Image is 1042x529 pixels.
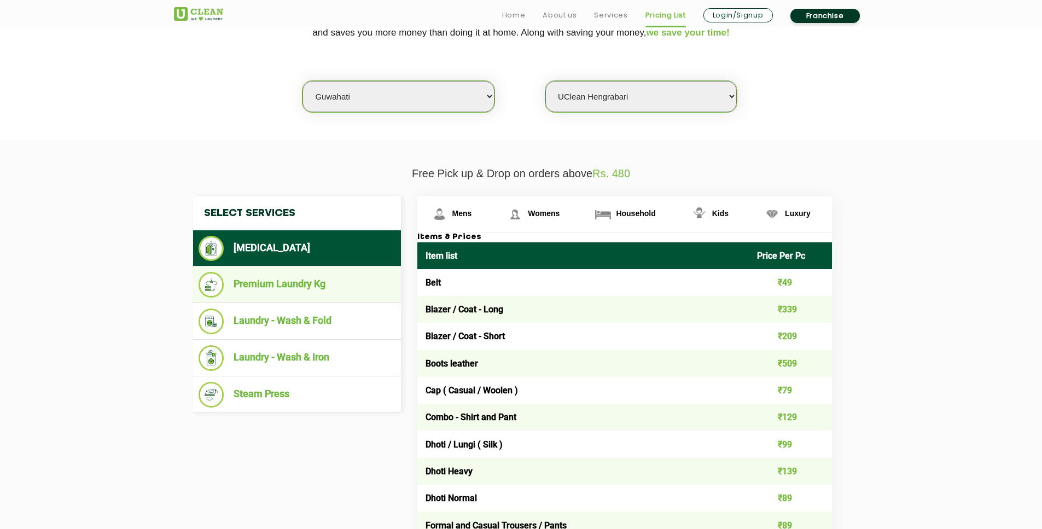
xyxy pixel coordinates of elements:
a: Home [502,9,526,22]
th: Item list [417,242,749,269]
span: Household [616,209,655,218]
span: Luxury [785,209,811,218]
img: Laundry - Wash & Fold [199,309,224,334]
span: Kids [712,209,729,218]
p: Free Pick up & Drop on orders above [174,167,869,180]
td: Blazer / Coat - Short [417,323,749,350]
td: ₹129 [749,404,832,431]
img: Laundry - Wash & Iron [199,345,224,371]
td: ₹79 [749,377,832,404]
li: Laundry - Wash & Iron [199,345,395,371]
a: Login/Signup [703,8,773,22]
h3: Items & Prices [417,232,832,242]
td: Blazer / Coat - Long [417,296,749,323]
img: Womens [505,205,525,224]
img: Steam Press [199,382,224,408]
span: Womens [528,209,560,218]
img: Luxury [762,205,782,224]
td: ₹89 [749,485,832,511]
td: Dhoti Heavy [417,458,749,485]
td: ₹339 [749,296,832,323]
td: ₹209 [749,323,832,350]
img: Kids [690,205,709,224]
td: Dhoti / Lungi ( Silk ) [417,431,749,457]
img: Premium Laundry Kg [199,272,224,298]
td: Cap ( Casual / Woolen ) [417,377,749,404]
img: Mens [430,205,449,224]
td: ₹49 [749,269,832,296]
img: UClean Laundry and Dry Cleaning [174,7,223,21]
a: Pricing List [645,9,686,22]
a: About us [543,9,577,22]
span: we save your time! [647,27,730,38]
td: ₹509 [749,350,832,377]
h4: Select Services [193,196,401,230]
td: Combo - Shirt and Pant [417,404,749,431]
td: ₹99 [749,431,832,457]
img: Dry Cleaning [199,236,224,261]
li: Laundry - Wash & Fold [199,309,395,334]
td: Boots leather [417,350,749,377]
li: [MEDICAL_DATA] [199,236,395,261]
li: Steam Press [199,382,395,408]
td: Belt [417,269,749,296]
span: Rs. 480 [592,167,630,179]
li: Premium Laundry Kg [199,272,395,298]
th: Price Per Pc [749,242,832,269]
img: Household [593,205,613,224]
span: Mens [452,209,472,218]
a: Services [594,9,627,22]
td: Dhoti Normal [417,485,749,511]
td: ₹139 [749,458,832,485]
a: Franchise [790,9,860,23]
